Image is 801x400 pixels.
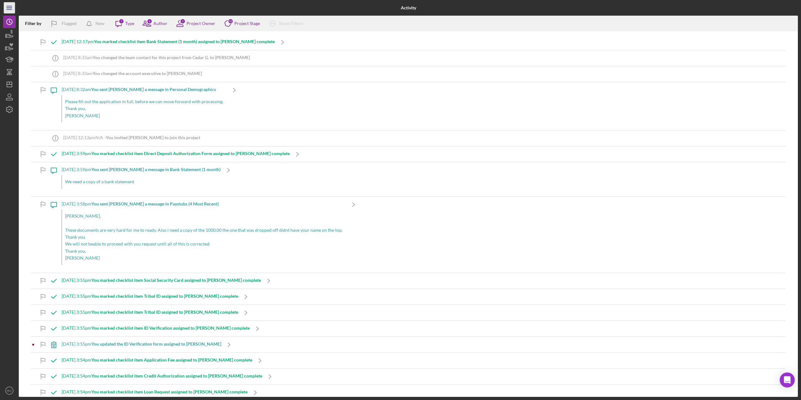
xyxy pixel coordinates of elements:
b: You sent [PERSON_NAME] a message in Bank Statement (1 month) [91,167,221,172]
b: You updated the ID Verification form assigned to [PERSON_NAME] [91,341,221,347]
p: Thank you, [65,105,223,112]
div: 10 [228,18,233,24]
div: Author [153,21,167,26]
div: [DATE] 3:58pm [62,201,346,206]
div: [DATE] 8:33am [63,71,202,76]
b: You marked checklist item Tribal ID assigned to [PERSON_NAME] complete [91,293,238,299]
div: Reset Filters [279,17,303,30]
div: [DATE] 8:32am [62,87,227,92]
b: You marked checklist item Social Security Card assigned to [PERSON_NAME] complete [91,277,261,283]
div: New [95,17,105,30]
div: 1 [147,18,152,24]
b: You sent [PERSON_NAME] a message in Personal Demographics [91,87,216,92]
button: RC [3,384,16,397]
div: 5 [180,18,186,24]
div: [DATE] 12:13pm N/A - [63,135,200,140]
b: You marked checklist item Bank Statement (1 month) assigned to [PERSON_NAME] complete [94,39,275,44]
p: [PERSON_NAME], [65,213,343,220]
a: [DATE] 3:59pmYou sent [PERSON_NAME] a message in Bank Statement (1 month)We need a copy of a bank... [46,162,236,196]
div: Type [125,21,134,26]
p: We will not beable to proceed with you request until all of this is corrected. [65,241,343,247]
button: Flagged [46,17,83,30]
a: [DATE] 3:55pmYou marked checklist item Social Security Card assigned to [PERSON_NAME] complete [46,273,277,289]
div: [DATE] 3:54pm [62,389,247,394]
div: [DATE] 3:55pm [62,278,261,283]
b: You changed the team contact for this project from Cedar G. to [PERSON_NAME] [93,55,250,60]
b: You sent [PERSON_NAME] a message in Paystubs (4 Most Recent) [91,201,219,206]
b: You marked checklist item Tribal ID assigned to [PERSON_NAME] complete [91,309,238,315]
b: Activity [401,5,416,10]
p: Thank you, [65,248,343,255]
button: Reset Filters [265,17,309,30]
b: You marked checklist item Credit Authorization assigned to [PERSON_NAME] complete [91,373,262,378]
div: [DATE] 3:54pm [62,373,262,378]
b: You marked checklist item Application Fee assigned to [PERSON_NAME] complete [91,357,252,362]
a: [DATE] 3:55pmYou updated the ID Verification form assigned to [PERSON_NAME] [46,337,237,352]
a: [DATE] 8:32amYou sent [PERSON_NAME] a message in Personal DemographicsPlease fill out the applica... [46,82,242,130]
p: Please fill out the application in full, before we can move forward with processing. [65,98,223,105]
div: Project Owner [186,21,215,26]
a: [DATE] 3:54pmYou marked checklist item Credit Authorization assigned to [PERSON_NAME] complete [46,369,278,384]
b: You changed the account executive to [PERSON_NAME] [93,71,202,76]
div: Filter by [25,21,46,26]
p: [PERSON_NAME] [65,112,223,119]
button: New [83,17,111,30]
a: [DATE] 3:58pmYou sent [PERSON_NAME] a message in Paystubs (4 Most Recent)[PERSON_NAME],These docu... [46,197,361,273]
div: Flagged [62,17,77,30]
b: You invited [PERSON_NAME] to join this project [106,135,200,140]
div: [DATE] 3:55pm [62,326,250,331]
div: [DATE] 3:59pm [62,167,221,172]
b: You marked checklist item ID Verification assigned to [PERSON_NAME] complete [91,325,250,331]
div: [DATE] 3:55pm [62,342,221,347]
div: [DATE] 3:54pm [62,357,252,362]
div: Open Intercom Messenger [780,372,795,387]
a: [DATE] 12:17pmYou marked checklist item Bank Statement (1 month) assigned to [PERSON_NAME] complete [46,34,290,50]
a: [DATE] 3:55pmYou marked checklist item ID Verification assigned to [PERSON_NAME] complete [46,321,265,337]
div: [DATE] 12:17pm [62,39,275,44]
b: You marked checklist item Loan Request assigned to [PERSON_NAME] complete [91,389,247,394]
p: We need a copy of a bank statement [65,178,217,185]
b: You marked checklist item Direct Deposit Authorization Form assigned to [PERSON_NAME] complete [91,151,290,156]
div: [DATE] 3:55pm [62,310,238,315]
text: RC [7,389,12,392]
a: [DATE] 3:55pmYou marked checklist item Tribal ID assigned to [PERSON_NAME] complete [46,289,254,305]
p: These documents are very hard for me to ready. Also i need a copy of the 1000.00 the one that was... [65,220,343,234]
a: [DATE] 3:59pmYou marked checklist item Direct Deposit Authorization Form assigned to [PERSON_NAME... [46,146,305,162]
p: [PERSON_NAME] [65,255,343,261]
div: Project Stage [234,21,260,26]
p: Thank you [65,234,343,241]
div: [DATE] 8:33am [63,55,250,60]
div: 7 [119,18,124,24]
div: [DATE] 3:59pm [62,151,290,156]
a: [DATE] 3:54pmYou marked checklist item Application Fee assigned to [PERSON_NAME] complete [46,353,268,368]
a: [DATE] 3:55pmYou marked checklist item Tribal ID assigned to [PERSON_NAME] complete [46,305,254,321]
div: [DATE] 3:55pm [62,294,238,299]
